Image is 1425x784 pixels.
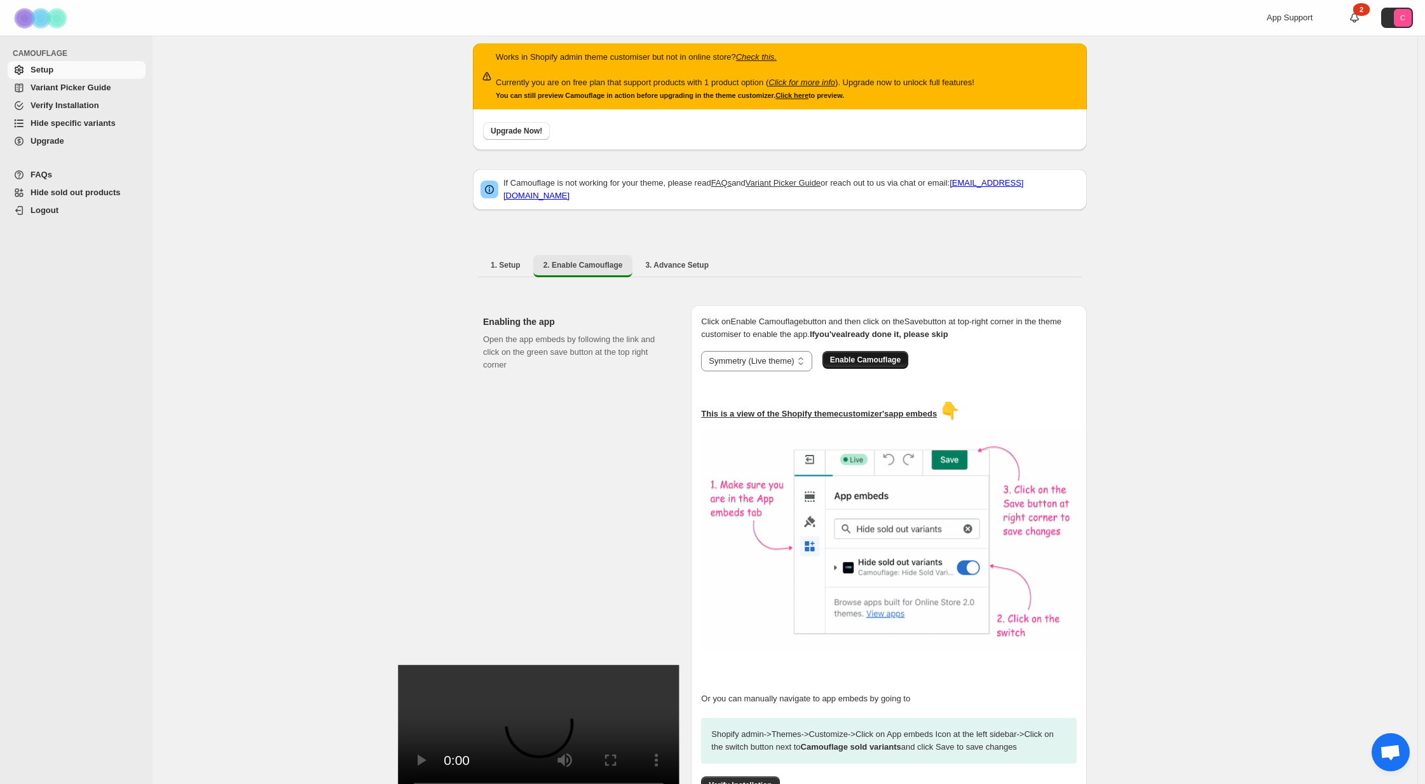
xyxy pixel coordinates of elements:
[543,260,623,270] span: 2. Enable Camouflage
[701,409,937,418] u: This is a view of the Shopify theme customizer's app embeds
[701,692,1077,705] p: Or you can manually navigate to app embeds by going to
[1381,8,1413,28] button: Avatar with initials C
[31,65,53,74] span: Setup
[31,100,99,110] span: Verify Installation
[939,401,960,420] span: 👇
[8,79,146,97] a: Variant Picker Guide
[503,177,1079,202] p: If Camouflage is not working for your theme, please read and or reach out to us via chat or email:
[10,1,74,36] img: Camouflage
[1400,14,1405,22] text: C
[775,92,808,99] a: Click here
[8,184,146,202] a: Hide sold out products
[8,202,146,219] a: Logout
[801,742,901,752] strong: Camouflage sold variants
[810,329,948,339] b: If you've already done it, please skip
[701,315,1077,341] p: Click on Enable Camouflage button and then click on the Save button at top-right corner in the th...
[31,118,116,128] span: Hide specific variants
[491,260,521,270] span: 1. Setup
[711,178,732,188] a: FAQs
[31,83,111,92] span: Variant Picker Guide
[31,205,58,215] span: Logout
[491,126,542,136] span: Upgrade Now!
[746,178,821,188] a: Variant Picker Guide
[31,170,52,179] span: FAQs
[483,315,671,328] h2: Enabling the app
[1348,11,1361,24] a: 2
[8,166,146,184] a: FAQs
[483,122,550,140] button: Upgrade Now!
[496,76,974,89] p: Currently you are on free plan that support products with 1 product option ( ). Upgrade now to un...
[768,78,835,87] a: Click for more info
[8,97,146,114] a: Verify Installation
[8,61,146,79] a: Setup
[31,136,64,146] span: Upgrade
[645,260,709,270] span: 3. Advance Setup
[8,114,146,132] a: Hide specific variants
[1372,733,1410,771] div: Open chat
[8,132,146,150] a: Upgrade
[701,430,1082,653] img: camouflage-enable
[13,48,146,58] span: CAMOUFLAGE
[1394,9,1412,27] span: Avatar with initials C
[31,188,121,197] span: Hide sold out products
[830,355,901,365] span: Enable Camouflage
[822,355,908,364] a: Enable Camouflage
[736,52,777,62] a: Check this.
[1353,3,1370,16] div: 2
[496,51,974,64] p: Works in Shopify admin theme customiser but not in online store?
[701,718,1077,764] p: Shopify admin -> Themes -> Customize -> Click on App embeds Icon at the left sidebar -> Click on ...
[822,351,908,369] button: Enable Camouflage
[1267,13,1312,22] span: App Support
[496,92,844,99] small: You can still preview Camouflage in action before upgrading in the theme customizer. to preview.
